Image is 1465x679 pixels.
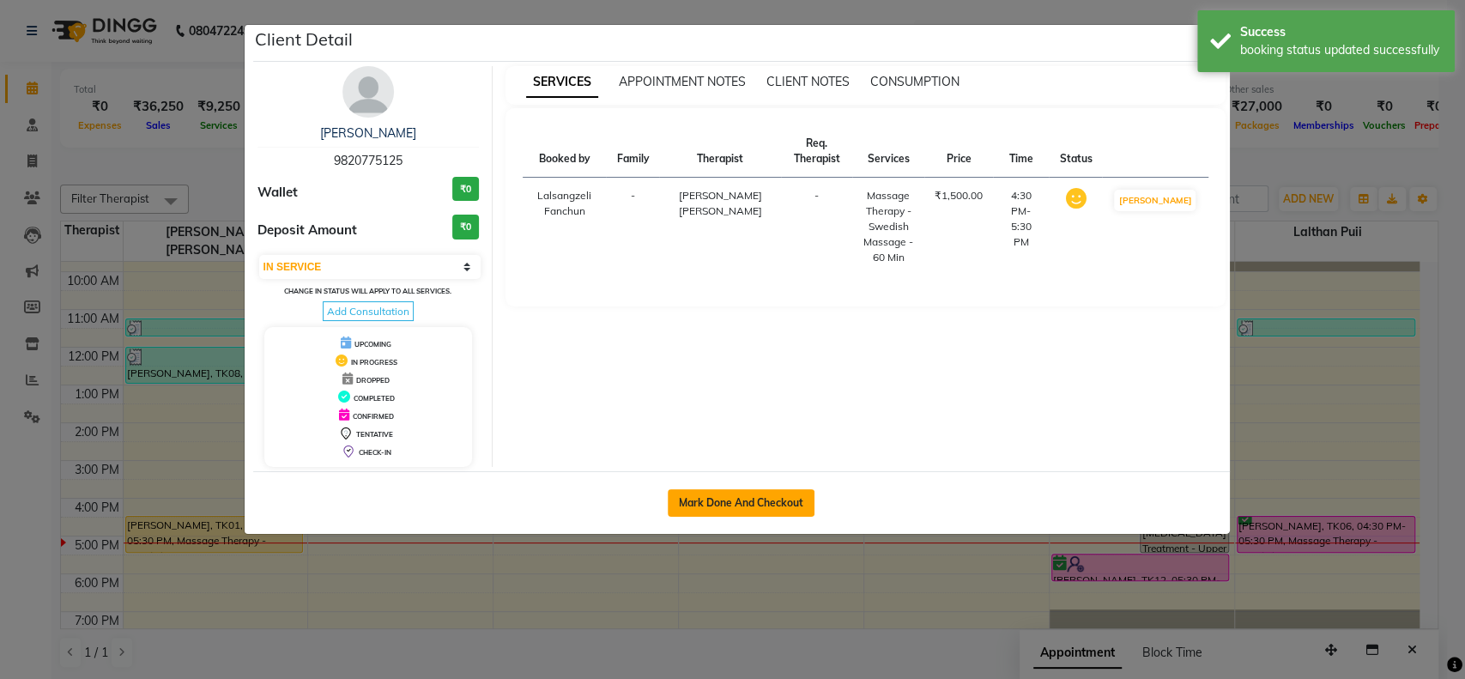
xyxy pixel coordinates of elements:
th: Family [606,125,659,178]
span: COMPLETED [354,394,395,403]
th: Req. Therapist [781,125,853,178]
div: Success [1240,23,1442,41]
span: IN PROGRESS [351,358,397,367]
span: UPCOMING [354,340,391,349]
span: SERVICES [526,67,598,98]
span: 9820775125 [334,153,403,168]
h3: ₹0 [452,215,479,239]
span: CHECK-IN [359,448,391,457]
div: booking status updated successfully [1240,41,1442,59]
td: - [781,178,853,276]
th: Status [1049,125,1102,178]
div: Massage Therapy - Swedish Massage - 60 Min [863,188,913,265]
h3: ₹0 [452,177,479,202]
span: Wallet [257,183,298,203]
th: Services [852,125,923,178]
span: CONSUMPTION [870,74,960,89]
span: DROPPED [356,376,390,385]
button: Mark Done And Checkout [668,489,814,517]
span: Deposit Amount [257,221,357,240]
th: Price [924,125,993,178]
td: - [606,178,659,276]
span: TENTATIVE [356,430,393,439]
small: Change in status will apply to all services. [284,287,451,295]
button: [PERSON_NAME] [1114,190,1196,211]
th: Therapist [659,125,780,178]
div: ₹1,500.00 [935,188,983,203]
span: Add Consultation [323,301,414,321]
th: Booked by [523,125,606,178]
a: [PERSON_NAME] [320,125,416,141]
th: Time [993,125,1050,178]
span: APPOINTMENT NOTES [619,74,746,89]
span: [PERSON_NAME] [PERSON_NAME] [679,189,762,217]
td: 4:30 PM-5:30 PM [993,178,1050,276]
img: avatar [342,66,394,118]
span: CLIENT NOTES [766,74,850,89]
h5: Client Detail [255,27,353,52]
span: CONFIRMED [353,412,394,421]
td: Lalsangzeli Fanchun [523,178,606,276]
